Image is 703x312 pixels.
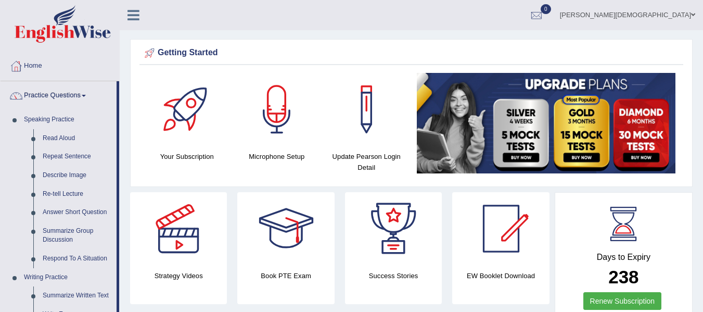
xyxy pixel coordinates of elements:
a: Repeat Sentence [38,147,117,166]
a: Home [1,52,119,78]
a: Answer Short Question [38,203,117,222]
a: Summarize Written Text [38,286,117,305]
b: 238 [608,267,638,287]
a: Respond To A Situation [38,249,117,268]
h4: Days to Expiry [567,253,681,262]
a: Summarize Group Discussion [38,222,117,249]
h4: Your Subscription [147,151,227,162]
a: Writing Practice [19,268,117,287]
a: Renew Subscription [583,292,662,310]
h4: EW Booklet Download [452,270,549,281]
div: Getting Started [142,45,681,61]
h4: Success Stories [345,270,442,281]
a: Speaking Practice [19,110,117,129]
h4: Book PTE Exam [237,270,334,281]
a: Practice Questions [1,81,117,107]
h4: Microphone Setup [237,151,317,162]
a: Re-tell Lecture [38,185,117,204]
h4: Update Pearson Login Detail [327,151,406,173]
h4: Strategy Videos [130,270,227,281]
img: small5.jpg [417,73,676,173]
a: Describe Image [38,166,117,185]
a: Read Aloud [38,129,117,148]
span: 0 [541,4,551,14]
